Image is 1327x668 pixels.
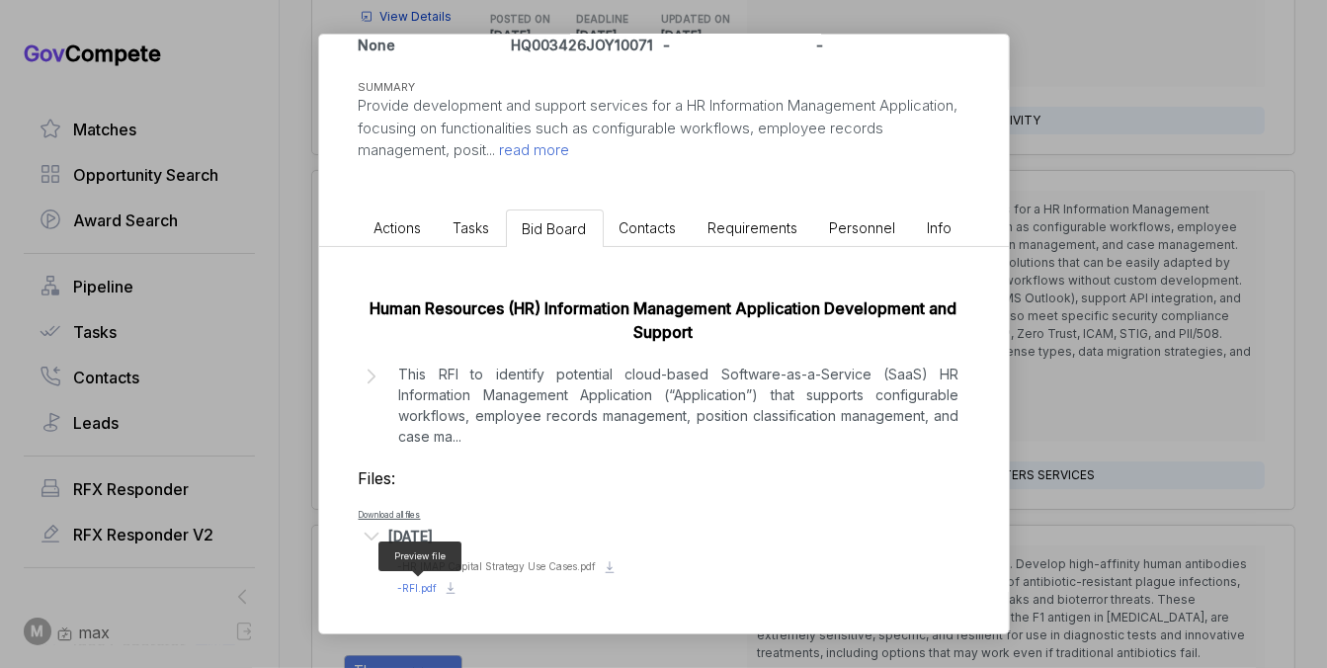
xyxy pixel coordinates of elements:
[398,560,597,572] span: - HR IMAP Capital Strategy Use Cases.pdf
[399,364,959,447] p: This RFI to identify potential cloud-based Software-as-a-Service (SaaS) HR Information Management...
[620,219,677,236] span: Contacts
[359,510,421,520] a: Download all files
[359,466,969,490] h3: Files:
[496,140,570,159] span: read more
[928,219,953,236] span: Info
[830,219,896,236] span: Personnel
[454,219,490,236] span: Tasks
[359,35,507,55] p: None
[398,582,438,594] span: - RFI.pdf
[664,35,812,55] p: -
[389,526,434,546] div: [DATE]
[374,219,422,236] span: Actions
[511,35,659,55] p: HQ003426JOY10071
[359,79,938,96] h5: SUMMARY
[708,219,798,236] span: Requirements
[816,35,964,55] p: -
[359,95,969,162] p: Provide development and support services for a HR Information Management Application, focusing on...
[371,298,957,342] a: Human Resources (HR) Information Management Application Development and Support
[523,220,587,237] span: Bid Board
